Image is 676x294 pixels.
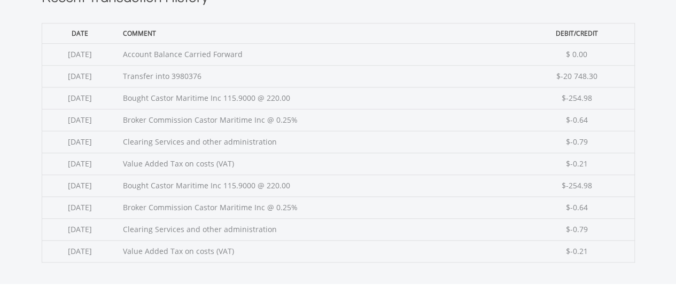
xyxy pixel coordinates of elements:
[42,240,118,262] td: [DATE]
[42,196,118,218] td: [DATE]
[118,153,519,174] td: Value Added Tax on costs (VAT)
[42,43,118,65] td: [DATE]
[561,180,592,190] span: $-254.98
[556,71,597,81] span: $-20 748.30
[118,131,519,153] td: Clearing Services and other administration
[42,153,118,174] td: [DATE]
[42,131,118,153] td: [DATE]
[118,240,519,262] td: Value Added Tax on costs (VAT)
[565,158,587,169] span: $-0.21
[565,246,587,256] span: $-0.21
[118,174,519,196] td: Bought Castor Maritime Inc 115.9000 @ 220.00
[566,49,587,59] span: $ 0.00
[118,87,519,109] td: Bought Castor Maritime Inc 115.9000 @ 220.00
[42,65,118,87] td: [DATE]
[118,65,519,87] td: Transfer into 3980376
[118,109,519,131] td: Broker Commission Castor Maritime Inc @ 0.25%
[561,93,592,103] span: $-254.98
[519,23,634,43] th: Debit/Credit
[565,202,587,212] span: $-0.64
[42,109,118,131] td: [DATE]
[42,87,118,109] td: [DATE]
[118,196,519,218] td: Broker Commission Castor Maritime Inc @ 0.25%
[565,115,587,125] span: $-0.64
[42,23,118,43] th: Date
[565,224,587,234] span: $-0.79
[565,137,587,147] span: $-0.79
[118,43,519,65] td: Account Balance Carried Forward
[118,218,519,240] td: Clearing Services and other administration
[42,174,118,196] td: [DATE]
[118,23,519,43] th: Comment
[42,218,118,240] td: [DATE]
